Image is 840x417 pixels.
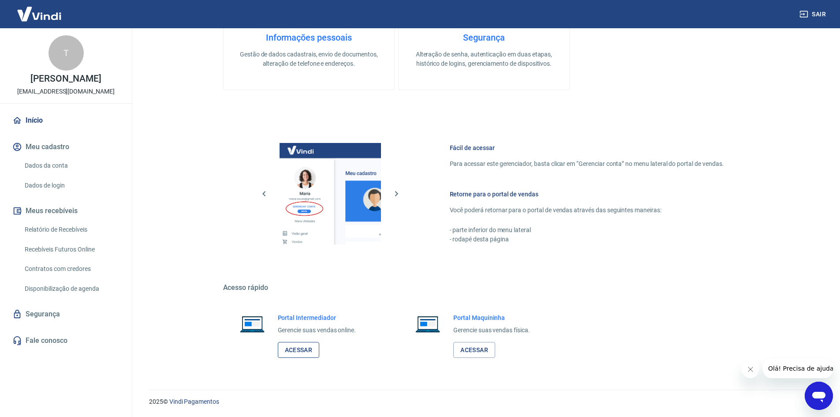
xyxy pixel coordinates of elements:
p: Gerencie suas vendas física. [453,326,530,335]
p: Gerencie suas vendas online. [278,326,356,335]
p: [PERSON_NAME] [30,74,101,83]
h6: Portal Intermediador [278,313,356,322]
img: Imagem de um notebook aberto [234,313,271,334]
iframe: Mensagem da empresa [763,359,833,378]
a: Dados de login [21,177,121,195]
a: Segurança [11,304,121,324]
h6: Fácil de acessar [450,143,724,152]
p: - rodapé desta página [450,235,724,244]
a: Acessar [453,342,495,358]
h4: Informações pessoais [238,32,380,43]
iframe: Fechar mensagem [742,361,759,378]
a: Contratos com credores [21,260,121,278]
a: Vindi Pagamentos [169,398,219,405]
a: Recebíveis Futuros Online [21,240,121,259]
button: Meu cadastro [11,137,121,157]
a: Acessar [278,342,320,358]
h6: Retorne para o portal de vendas [450,190,724,199]
p: [EMAIL_ADDRESS][DOMAIN_NAME] [17,87,115,96]
a: Início [11,111,121,130]
p: - parte inferior do menu lateral [450,225,724,235]
a: Fale conosco [11,331,121,350]
h4: Segurança [413,32,555,43]
a: Disponibilização de agenda [21,280,121,298]
p: Você poderá retornar para o portal de vendas através das seguintes maneiras: [450,206,724,215]
img: Imagem da dashboard mostrando o botão de gerenciar conta na sidebar no lado esquerdo [280,143,381,244]
img: Imagem de um notebook aberto [409,313,446,334]
a: Relatório de Recebíveis [21,221,121,239]
span: Olá! Precisa de ajuda? [5,6,74,13]
h5: Acesso rápido [223,283,745,292]
button: Sair [798,6,829,23]
p: Para acessar este gerenciador, basta clicar em “Gerenciar conta” no menu lateral do portal de ven... [450,159,724,169]
div: T [49,35,84,71]
button: Meus recebíveis [11,201,121,221]
p: 2025 © [149,397,819,406]
a: Dados da conta [21,157,121,175]
img: Vindi [11,0,68,27]
h6: Portal Maquininha [453,313,530,322]
p: Alteração de senha, autenticação em duas etapas, histórico de logins, gerenciamento de dispositivos. [413,50,555,68]
p: Gestão de dados cadastrais, envio de documentos, alteração de telefone e endereços. [238,50,380,68]
iframe: Botão para abrir a janela de mensagens [805,382,833,410]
